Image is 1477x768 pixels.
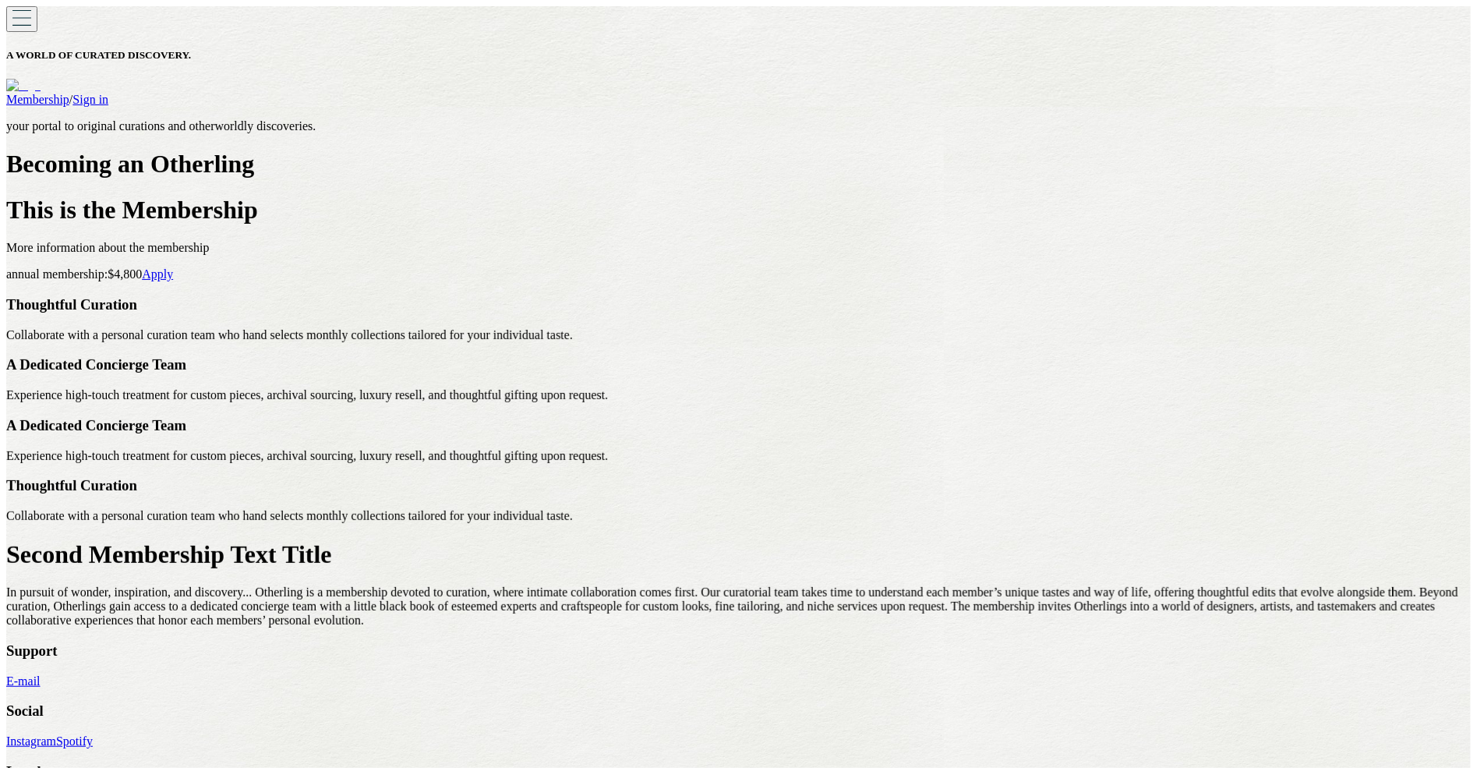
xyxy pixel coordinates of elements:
[6,119,1471,628] img: background
[6,79,41,93] img: logo
[6,734,56,748] a: Instagram
[6,674,41,688] a: E-mail
[56,734,93,748] a: Spotify
[6,93,69,106] a: Membership
[69,93,72,106] span: /
[6,49,1471,62] h5: A WORLD OF CURATED DISCOVERY.
[6,642,1471,660] h3: Support
[72,93,108,106] a: Sign in
[6,703,1471,720] h3: Social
